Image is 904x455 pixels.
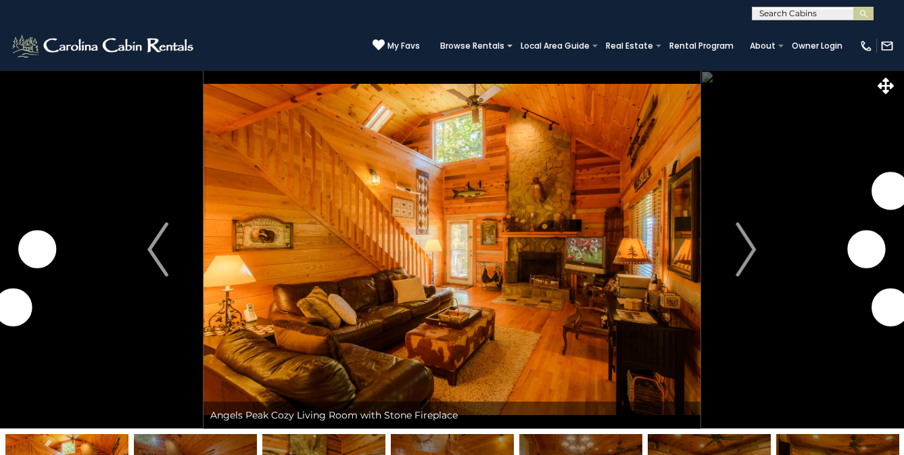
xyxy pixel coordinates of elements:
[387,40,420,52] span: My Favs
[663,37,740,55] a: Rental Program
[373,39,420,53] a: My Favs
[10,32,197,59] img: White-1-2.png
[743,37,782,55] a: About
[433,37,511,55] a: Browse Rentals
[204,402,700,429] div: Angels Peak Cozy Living Room with Stone Fireplace
[514,37,596,55] a: Local Area Guide
[736,222,756,277] img: arrow
[859,39,873,53] img: phone-regular-white.png
[785,37,849,55] a: Owner Login
[599,37,660,55] a: Real Estate
[112,70,203,429] button: Previous
[880,39,894,53] img: mail-regular-white.png
[700,70,791,429] button: Next
[147,222,168,277] img: arrow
